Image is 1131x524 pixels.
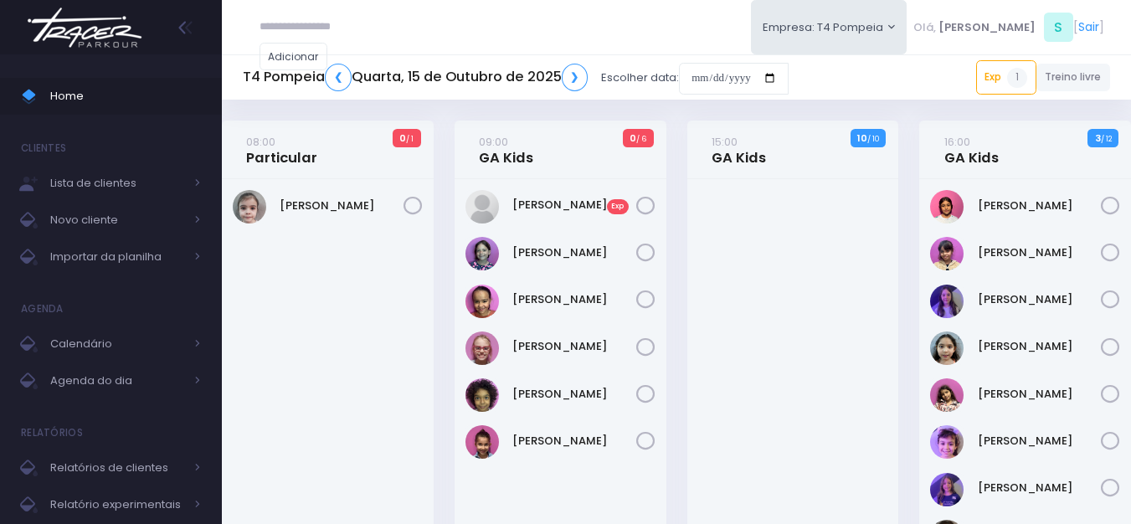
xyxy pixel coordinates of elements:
[479,134,508,150] small: 09:00
[512,291,636,308] a: [PERSON_NAME]
[867,134,879,144] small: / 10
[233,190,266,223] img: Brunna Mateus De Paulo Alves
[930,190,964,223] img: Clara Sigolo
[978,433,1102,450] a: [PERSON_NAME]
[913,19,936,36] span: Olá,
[978,480,1102,496] a: [PERSON_NAME]
[1044,13,1073,42] span: S
[1078,18,1099,36] a: Sair
[930,473,964,506] img: Rosa Widman
[21,131,66,165] h4: Clientes
[944,133,999,167] a: 16:00GA Kids
[978,198,1102,214] a: [PERSON_NAME]
[406,134,414,144] small: / 1
[50,333,184,355] span: Calendário
[1007,68,1027,88] span: 1
[1101,134,1112,144] small: / 12
[465,378,499,412] img: Priscila Vanzolini
[562,64,589,91] a: ❯
[512,244,636,261] a: [PERSON_NAME]
[607,199,629,214] span: Exp
[976,60,1036,94] a: Exp1
[636,134,646,144] small: / 6
[944,134,970,150] small: 16:00
[465,425,499,459] img: STELLA ARAUJO LAGUNA
[938,19,1036,36] span: [PERSON_NAME]
[465,285,499,318] img: Júlia Barbosa
[243,59,789,97] div: Escolher data:
[50,172,184,194] span: Lista de clientes
[1095,131,1101,145] strong: 3
[512,433,636,450] a: [PERSON_NAME]
[930,425,964,459] img: Nina Loureiro Andrusyszyn
[50,494,184,516] span: Relatório experimentais
[465,190,499,223] img: Graciela avila
[50,370,184,392] span: Agenda do dia
[978,338,1102,355] a: [PERSON_NAME]
[512,386,636,403] a: [PERSON_NAME]
[512,338,636,355] a: [PERSON_NAME]
[246,134,275,150] small: 08:00
[246,133,317,167] a: 08:00Particular
[930,378,964,412] img: Luiza Braz
[512,197,636,213] a: [PERSON_NAME]Exp
[712,133,766,167] a: 15:00GA Kids
[712,134,738,150] small: 15:00
[260,43,328,70] a: Adicionar
[243,64,588,91] h5: T4 Pompeia Quarta, 15 de Outubro de 2025
[930,237,964,270] img: Clarice Lopes
[857,131,867,145] strong: 10
[978,386,1102,403] a: [PERSON_NAME]
[930,331,964,365] img: Luisa Yen Muller
[465,237,499,270] img: Irene Zylbersztajn de Sá
[978,291,1102,308] a: [PERSON_NAME]
[479,133,533,167] a: 09:00GA Kids
[978,244,1102,261] a: [PERSON_NAME]
[465,331,499,365] img: Paola baldin Barreto Armentano
[1036,64,1111,91] a: Treino livre
[50,85,201,107] span: Home
[399,131,406,145] strong: 0
[930,285,964,318] img: Lia Widman
[630,131,636,145] strong: 0
[21,416,83,450] h4: Relatórios
[50,246,184,268] span: Importar da planilha
[21,292,64,326] h4: Agenda
[280,198,404,214] a: [PERSON_NAME]
[50,457,184,479] span: Relatórios de clientes
[50,209,184,231] span: Novo cliente
[907,8,1110,46] div: [ ]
